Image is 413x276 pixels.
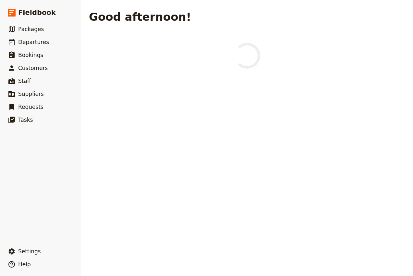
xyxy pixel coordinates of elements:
[89,10,191,23] h1: Good afternoon!
[18,8,56,17] span: Fieldbook
[18,261,31,268] span: Help
[18,117,33,123] span: Tasks
[18,91,44,97] span: Suppliers
[18,39,49,45] span: Departures
[18,78,31,84] span: Staff
[18,248,41,255] span: Settings
[18,104,43,110] span: Requests
[18,26,44,32] span: Packages
[18,52,43,58] span: Bookings
[18,65,48,71] span: Customers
